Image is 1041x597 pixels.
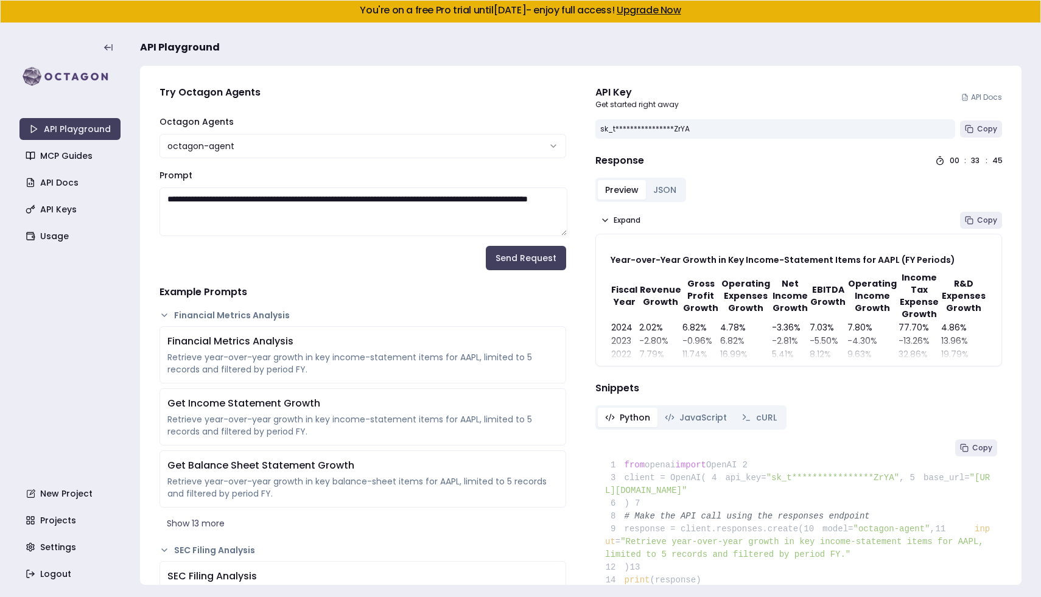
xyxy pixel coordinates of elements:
[809,271,846,321] th: EBITDA Growth
[159,544,566,556] button: SEC Filing Analysis
[639,347,682,361] td: 7.79%
[159,85,566,100] h4: Try Octagon Agents
[159,116,234,128] label: Octagon Agents
[960,120,1002,138] button: Copy
[611,347,639,361] td: 2022
[605,574,625,587] span: 14
[605,523,625,536] span: 9
[605,497,625,510] span: 6
[930,524,935,534] span: ,
[809,321,846,334] td: 7.03%
[486,246,566,270] button: Send Request
[639,321,682,334] td: 2.02%
[21,198,122,220] a: API Keys
[19,118,121,140] a: API Playground
[720,271,771,321] th: Operating Expenses Growth
[977,215,997,225] span: Copy
[159,169,192,181] label: Prompt
[682,271,720,321] th: Gross Profit Growth
[21,509,122,531] a: Projects
[804,523,823,536] span: 10
[898,334,940,347] td: -13.26%
[19,65,121,89] img: logo-rect-yK7x_WSZ.svg
[904,472,924,484] span: 5
[898,321,940,334] td: 77.70%
[611,254,987,266] h3: Year-over-Year Growth in Key Income-Statement Items for AAPL (FY Periods)
[625,575,650,585] span: print
[898,271,940,321] th: Income Tax Expense Growth
[972,443,992,453] span: Copy
[167,569,558,584] div: SEC Filing Analysis
[977,124,997,134] span: Copy
[629,497,649,510] span: 7
[650,575,701,585] span: (response)
[682,334,720,347] td: -0.96%
[756,411,777,424] span: cURL
[614,215,640,225] span: Expand
[21,483,122,504] a: New Project
[682,347,720,361] td: 11.74%
[847,347,899,361] td: 9.63%
[605,561,625,574] span: 12
[941,347,987,361] td: 19.79%
[899,473,904,483] span: ,
[941,271,987,321] th: R&D Expenses Growth
[159,309,566,321] button: Financial Metrics Analysis
[167,334,558,349] div: Financial Metrics Analysis
[720,347,771,361] td: 16.99%
[725,473,766,483] span: api_key=
[964,156,966,166] div: :
[986,156,987,166] div: :
[629,561,649,574] span: 13
[21,225,122,247] a: Usage
[847,271,899,321] th: Operating Income Growth
[611,334,639,347] td: 2023
[853,524,930,534] span: "octagon-agent"
[992,156,1002,166] div: 45
[167,351,558,375] div: Retrieve year-over-year growth in key income-statement items for AAPL, limited to 5 records and f...
[771,321,809,334] td: -3.36%
[771,334,809,347] td: -2.81%
[595,212,645,229] button: Expand
[646,180,684,200] button: JSON
[960,212,1002,229] button: Copy
[617,3,681,17] a: Upgrade Now
[167,458,558,473] div: Get Balance Sheet Statement Growth
[10,5,1031,15] h5: You're on a free Pro trial until [DATE] - enjoy full access!
[605,473,706,483] span: client = OpenAI(
[159,285,566,299] h4: Example Prompts
[605,537,989,559] span: "Retrieve year-over-year growth in key income-statement items for AAPL, limited to 5 records and ...
[682,321,720,334] td: 6.82%
[605,562,629,572] span: )
[822,524,853,534] span: model=
[21,536,122,558] a: Settings
[595,153,644,168] h4: Response
[595,381,1002,396] h4: Snippets
[611,321,639,334] td: 2024
[898,347,940,361] td: 32.86%
[737,459,756,472] span: 2
[595,85,679,100] div: API Key
[605,510,625,523] span: 8
[159,512,566,534] button: Show 13 more
[625,460,645,470] span: from
[615,537,620,546] span: =
[605,459,625,472] span: 1
[809,347,846,361] td: 8.12%
[720,334,771,347] td: 6.82%
[645,460,675,470] span: openai
[706,472,726,484] span: 4
[605,472,625,484] span: 3
[605,498,629,508] span: )
[847,321,899,334] td: 7.80%
[167,475,558,500] div: Retrieve year-over-year growth in key balance-sheet items for AAPL, limited to 5 records and filt...
[771,271,809,321] th: Net Income Growth
[720,321,771,334] td: 4.78%
[21,145,122,167] a: MCP Guides
[809,334,846,347] td: -5.50%
[676,460,706,470] span: import
[941,334,987,347] td: 13.96%
[924,473,970,483] span: base_url=
[639,271,682,321] th: Revenue Growth
[771,347,809,361] td: 5.41%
